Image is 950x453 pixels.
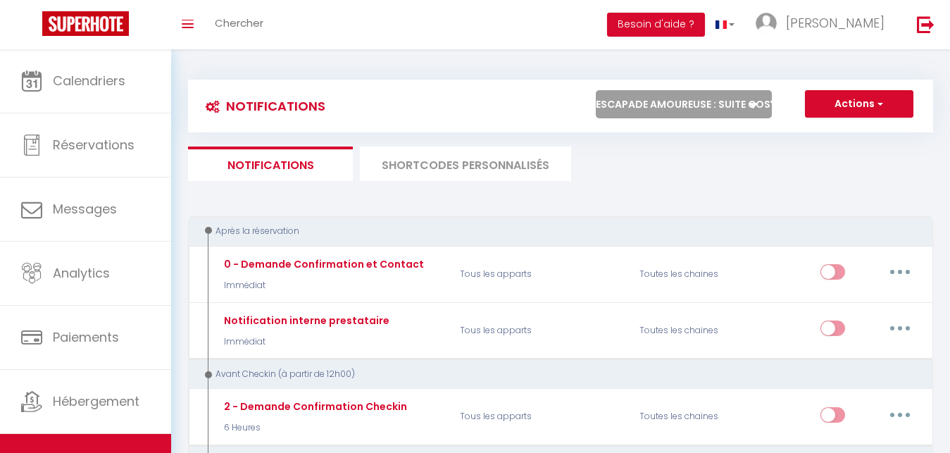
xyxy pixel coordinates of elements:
div: Avant Checkin (à partir de 12h00) [201,368,906,381]
span: Analytics [53,264,110,282]
img: logout [917,15,935,33]
p: 6 Heures [220,421,407,435]
div: 2 - Demande Confirmation Checkin [220,399,407,414]
li: Notifications [188,147,353,181]
p: Tous les apparts [451,254,630,294]
div: Toutes les chaines [630,254,750,294]
span: Hébergement [53,392,139,410]
span: Calendriers [53,72,125,89]
img: Super Booking [42,11,129,36]
p: Immédiat [220,279,424,292]
span: Paiements [53,328,119,346]
button: Actions [805,90,913,118]
button: Besoin d'aide ? [607,13,705,37]
div: 0 - Demande Confirmation et Contact [220,256,424,272]
span: Messages [53,200,117,218]
div: Notification interne prestataire [220,313,389,328]
span: [PERSON_NAME] [786,14,885,32]
span: Chercher [215,15,263,30]
img: ... [756,13,777,34]
div: Toutes les chaines [630,310,750,351]
div: Après la réservation [201,225,906,238]
p: Tous les apparts [451,310,630,351]
p: Immédiat [220,335,389,349]
span: Réservations [53,136,135,154]
p: Tous les apparts [451,397,630,438]
div: Toutes les chaines [630,397,750,438]
h3: Notifications [199,90,325,122]
li: SHORTCODES PERSONNALISÉS [360,147,571,181]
